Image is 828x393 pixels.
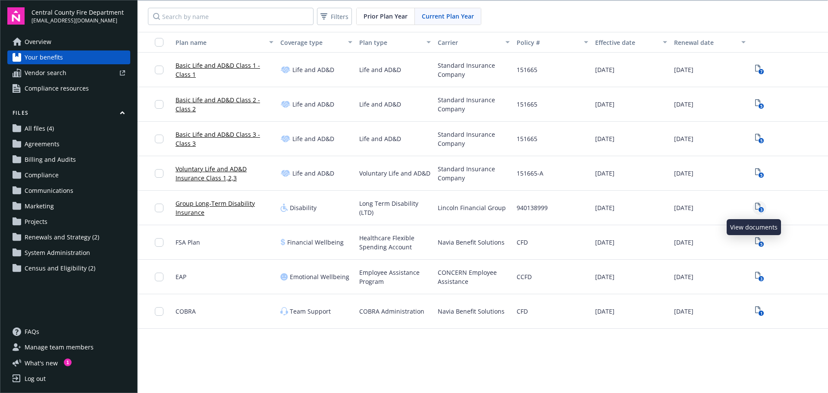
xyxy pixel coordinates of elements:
span: View Plan Documents [753,132,766,146]
span: 151665 [517,100,537,109]
button: Effective date [592,32,671,53]
span: [DATE] [674,100,693,109]
div: Plan type [359,38,422,47]
span: Emotional Wellbeing [290,272,349,281]
span: Renewals and Strategy (2) [25,230,99,244]
span: Standard Insurance Company [438,130,510,148]
span: Team Support [290,307,331,316]
span: Billing and Audits [25,153,76,167]
span: Financial Wellbeing [287,238,344,247]
span: FAQs [25,325,39,339]
span: [DATE] [674,134,693,143]
span: [DATE] [674,238,693,247]
a: Voluntary Life and AD&D Insurance Class 1,2,3 [176,164,273,182]
span: Projects [25,215,47,229]
a: View Plan Documents [753,305,766,318]
div: Coverage type [280,38,343,47]
span: View Plan Documents [753,270,766,284]
span: [DATE] [674,272,693,281]
span: Life and AD&D [359,100,401,109]
span: Standard Insurance Company [438,61,510,79]
text: 5 [760,104,762,109]
text: 5 [760,138,762,144]
span: [DATE] [595,134,615,143]
span: 151665-A [517,169,543,178]
button: What's new1 [7,358,72,368]
button: Plan name [172,32,277,53]
span: [DATE] [595,307,615,316]
span: CCFD [517,272,532,281]
div: Carrier [438,38,500,47]
span: COBRA Administration [359,307,424,316]
text: 7 [760,69,762,75]
span: Prior Plan Year [364,12,408,21]
a: All files (4) [7,122,130,135]
span: Life and AD&D [292,100,334,109]
a: Manage team members [7,340,130,354]
a: Basic Life and AD&D Class 2 - Class 2 [176,95,273,113]
a: Group Long-Term Disability Insurance [176,199,273,217]
input: Search by name [148,8,314,25]
span: Communications [25,184,73,198]
span: Standard Insurance Company [438,95,510,113]
span: Life and AD&D [292,169,334,178]
a: Communications [7,184,130,198]
input: Toggle Row Selected [155,66,163,74]
div: Renewal date [674,38,737,47]
span: Compliance [25,168,59,182]
span: [DATE] [674,65,693,74]
span: Overview [25,35,51,49]
div: Policy # [517,38,579,47]
span: 151665 [517,134,537,143]
span: Life and AD&D [359,65,401,74]
a: Vendor search [7,66,130,80]
text: 1 [760,311,762,316]
input: Toggle Row Selected [155,273,163,281]
span: Disability [290,203,317,212]
input: Select all [155,38,163,47]
div: 1 [64,358,72,366]
a: Billing and Audits [7,153,130,167]
span: [DATE] [674,307,693,316]
span: EAP [176,272,186,281]
a: Census and Eligibility (2) [7,261,130,275]
input: Toggle Row Selected [155,204,163,212]
span: Marketing [25,199,54,213]
div: Log out [25,372,46,386]
div: Effective date [595,38,658,47]
button: Plan type [356,32,435,53]
text: 5 [760,242,762,247]
span: Navia Benefit Solutions [438,238,505,247]
span: [DATE] [674,169,693,178]
a: View Plan Documents [753,236,766,249]
a: View Plan Documents [753,63,766,77]
span: Life and AD&D [292,65,334,74]
span: [DATE] [595,65,615,74]
span: COBRA [176,307,196,316]
div: Plan name [176,38,264,47]
span: All files (4) [25,122,54,135]
span: System Administration [25,246,90,260]
span: View Plan Documents [753,201,766,215]
span: FSA Plan [176,238,200,247]
a: Basic Life and AD&D Class 3 - Class 3 [176,130,273,148]
text: 3 [760,207,762,213]
span: Life and AD&D [292,134,334,143]
span: Healthcare Flexible Spending Account [359,233,431,252]
a: Overview [7,35,130,49]
span: [DATE] [595,203,615,212]
span: Census and Eligibility (2) [25,261,95,275]
a: Agreements [7,137,130,151]
input: Toggle Row Selected [155,169,163,178]
span: Agreements [25,137,60,151]
span: Filters [331,12,348,21]
button: Files [7,109,130,120]
a: Projects [7,215,130,229]
input: Toggle Row Selected [155,100,163,109]
a: Basic Life and AD&D Class 1 - Class 1 [176,61,273,79]
span: CONCERN Employee Assistance [438,268,510,286]
input: Toggle Row Selected [155,307,163,316]
span: 151665 [517,65,537,74]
